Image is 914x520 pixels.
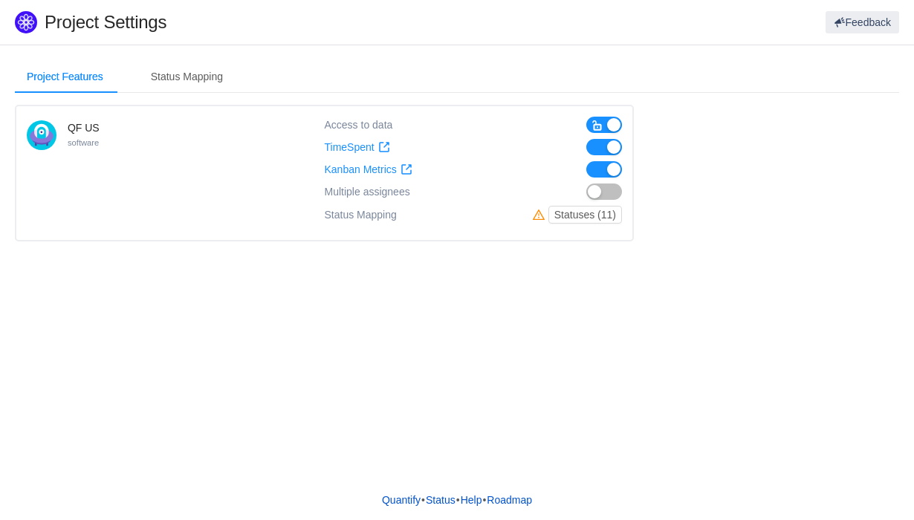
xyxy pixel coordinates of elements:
[68,120,100,135] h4: QF US
[325,163,412,176] a: Kanban Metrics
[27,120,56,150] img: 10400
[325,163,397,176] span: Kanban Metrics
[421,494,425,506] span: •
[482,494,486,506] span: •
[486,489,533,511] a: Roadmap
[425,489,456,511] a: Status
[45,11,548,33] h1: Project Settings
[460,489,483,511] a: Help
[139,60,235,94] div: Status Mapping
[548,206,622,224] button: Statuses (11)
[325,141,375,154] span: TimeSpent
[325,117,393,133] div: Access to data
[456,494,460,506] span: •
[381,489,421,511] a: Quantify
[15,60,115,94] div: Project Features
[325,186,410,198] span: Multiple assignees
[826,11,899,33] button: Feedback
[15,11,37,33] img: Quantify
[68,138,99,147] small: software
[325,141,390,154] a: TimeSpent
[533,209,548,221] i: icon: warning
[325,206,397,224] div: Status Mapping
